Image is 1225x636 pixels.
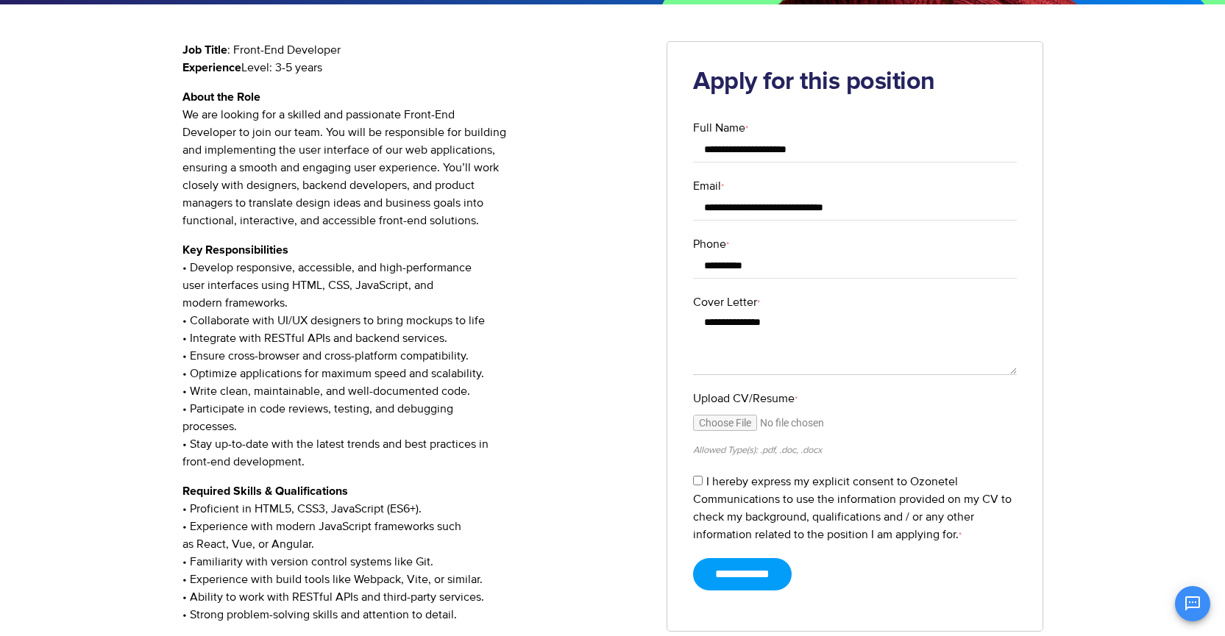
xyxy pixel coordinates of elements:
[693,390,1017,407] label: Upload CV/Resume
[693,235,1017,253] label: Phone
[182,244,288,256] strong: Key Responsibilities
[693,474,1012,542] label: I hereby express my explicit consent to Ozonetel Communications to use the information provided o...
[182,44,227,56] strong: Job Title
[182,485,348,497] strong: Required Skills & Qualifications
[693,68,1017,97] h2: Apply for this position
[693,177,1017,195] label: Email
[182,41,645,76] p: : Front-End Developer Level: 3-5 years
[182,62,241,74] strong: Experience
[182,482,645,624] p: • Proficient in HTML5, CSS3, JavaScript (ES6+). • Experience with modern JavaScript frameworks su...
[693,444,822,456] small: Allowed Type(s): .pdf, .doc, .docx
[693,293,1017,311] label: Cover Letter
[1175,586,1210,621] button: Open chat
[182,88,645,229] p: We are looking for a skilled and passionate Front-End Developer to join our team. You will be res...
[693,119,1017,137] label: Full Name
[182,241,645,471] p: • Develop responsive, accessible, and high-performance user interfaces using HTML, CSS, JavaScrip...
[182,91,260,103] strong: About the Role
